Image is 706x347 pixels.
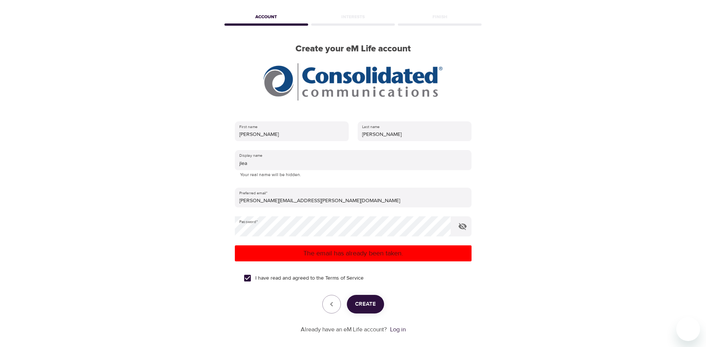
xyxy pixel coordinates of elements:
span: Create [355,299,376,309]
button: Create [347,295,384,313]
p: Already have an eM Life account? [301,325,387,334]
a: Terms of Service [325,274,364,282]
span: I have read and agreed to the [255,274,364,282]
iframe: Button to launch messaging window [676,317,700,341]
a: Log in [390,326,406,333]
p: Your real name will be hidden. [240,171,466,179]
h2: Create your eM Life account [223,44,483,54]
img: CCI%20logo_rgb_hr.jpg [263,63,442,101]
p: The email has already been taken. [238,248,469,258]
